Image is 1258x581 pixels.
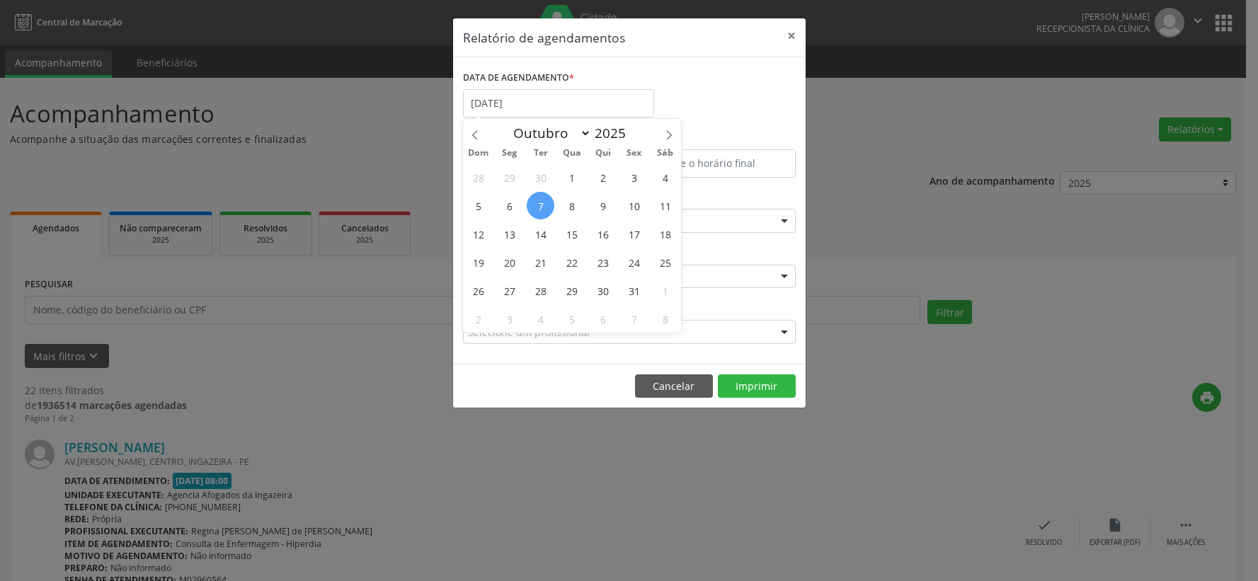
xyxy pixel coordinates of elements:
[589,248,617,276] span: Outubro 23, 2025
[633,127,796,149] label: ATÉ
[496,277,523,304] span: Outubro 27, 2025
[558,220,585,248] span: Outubro 15, 2025
[558,305,585,333] span: Novembro 5, 2025
[651,277,679,304] span: Novembro 1, 2025
[527,220,554,248] span: Outubro 14, 2025
[588,149,619,158] span: Qui
[591,124,638,142] input: Year
[527,163,554,191] span: Setembro 30, 2025
[651,248,679,276] span: Outubro 25, 2025
[527,305,554,333] span: Novembro 4, 2025
[556,149,588,158] span: Qua
[464,163,492,191] span: Setembro 28, 2025
[589,163,617,191] span: Outubro 2, 2025
[464,220,492,248] span: Outubro 12, 2025
[620,163,648,191] span: Outubro 3, 2025
[496,248,523,276] span: Outubro 20, 2025
[620,277,648,304] span: Outubro 31, 2025
[619,149,650,158] span: Sex
[620,248,648,276] span: Outubro 24, 2025
[651,192,679,219] span: Outubro 11, 2025
[464,305,492,333] span: Novembro 2, 2025
[589,192,617,219] span: Outubro 9, 2025
[527,248,554,276] span: Outubro 21, 2025
[496,163,523,191] span: Setembro 29, 2025
[525,149,556,158] span: Ter
[464,192,492,219] span: Outubro 5, 2025
[558,277,585,304] span: Outubro 29, 2025
[651,163,679,191] span: Outubro 4, 2025
[620,220,648,248] span: Outubro 17, 2025
[718,374,796,398] button: Imprimir
[635,374,713,398] button: Cancelar
[558,248,585,276] span: Outubro 22, 2025
[496,220,523,248] span: Outubro 13, 2025
[527,277,554,304] span: Outubro 28, 2025
[777,18,806,53] button: Close
[463,28,625,47] h5: Relatório de agendamentos
[494,149,525,158] span: Seg
[463,149,494,158] span: Dom
[651,305,679,333] span: Novembro 8, 2025
[527,192,554,219] span: Outubro 7, 2025
[620,305,648,333] span: Novembro 7, 2025
[506,123,591,143] select: Month
[496,192,523,219] span: Outubro 6, 2025
[589,277,617,304] span: Outubro 30, 2025
[464,248,492,276] span: Outubro 19, 2025
[463,89,654,117] input: Selecione uma data ou intervalo
[620,192,648,219] span: Outubro 10, 2025
[558,192,585,219] span: Outubro 8, 2025
[633,149,796,178] input: Selecione o horário final
[496,305,523,333] span: Novembro 3, 2025
[650,149,681,158] span: Sáb
[558,163,585,191] span: Outubro 1, 2025
[589,220,617,248] span: Outubro 16, 2025
[589,305,617,333] span: Novembro 6, 2025
[464,277,492,304] span: Outubro 26, 2025
[651,220,679,248] span: Outubro 18, 2025
[463,67,574,89] label: DATA DE AGENDAMENTO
